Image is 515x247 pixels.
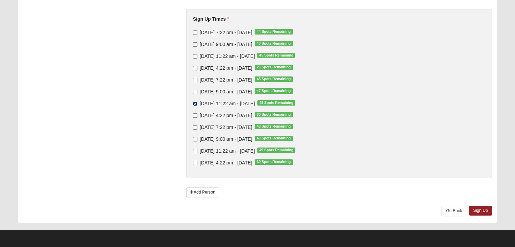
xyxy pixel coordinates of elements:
[193,66,197,70] input: [DATE] 4:22 pm - [DATE]26 Spots Remaining
[442,206,466,216] a: Go Back
[193,30,197,35] input: [DATE] 7:22 pm - [DATE]44 Spots Remaining
[200,30,252,35] span: [DATE] 7:22 pm - [DATE]
[255,65,293,70] span: 26 Spots Remaining
[193,161,197,165] input: [DATE] 4:22 pm - [DATE]30 Spots Remaining
[193,102,197,106] input: [DATE] 11:22 am - [DATE]48 Spots Remaining
[200,113,252,118] span: [DATE] 4:22 pm - [DATE]
[200,136,252,142] span: [DATE] 9:00 am - [DATE]
[255,136,293,141] span: 49 Spots Remaining
[193,16,229,22] label: Sign Up Times
[193,90,197,94] input: [DATE] 9:00 am - [DATE]47 Spots Remaining
[193,125,197,130] input: [DATE] 7:22 pm - [DATE]48 Spots Remaining
[193,42,197,47] input: [DATE] 9:00 am - [DATE]43 Spots Remaining
[255,41,293,46] span: 43 Spots Remaining
[200,65,252,71] span: [DATE] 4:22 pm - [DATE]
[255,124,293,129] span: 48 Spots Remaining
[193,113,197,118] input: [DATE] 4:22 pm - [DATE]30 Spots Remaining
[257,148,296,153] span: 49 Spots Remaining
[193,78,197,82] input: [DATE] 7:22 pm - [DATE]45 Spots Remaining
[257,100,296,106] span: 48 Spots Remaining
[193,149,197,153] input: [DATE] 11:22 am - [DATE]49 Spots Remaining
[255,88,293,94] span: 47 Spots Remaining
[469,206,492,216] a: Sign Up
[193,54,197,59] input: [DATE] 11:22 am - [DATE]45 Spots Remaining
[200,53,255,59] span: [DATE] 11:22 am - [DATE]
[200,89,252,94] span: [DATE] 9:00 am - [DATE]
[255,112,293,117] span: 30 Spots Remaining
[255,159,293,165] span: 30 Spots Remaining
[200,77,252,83] span: [DATE] 7:22 pm - [DATE]
[200,160,252,165] span: [DATE] 4:22 pm - [DATE]
[200,125,252,130] span: [DATE] 7:22 pm - [DATE]
[200,101,255,106] span: [DATE] 11:22 am - [DATE]
[193,137,197,141] input: [DATE] 9:00 am - [DATE]49 Spots Remaining
[186,187,219,197] a: Add Person
[200,148,255,154] span: [DATE] 11:22 am - [DATE]
[200,42,252,47] span: [DATE] 9:00 am - [DATE]
[255,29,293,35] span: 44 Spots Remaining
[257,53,296,58] span: 45 Spots Remaining
[255,76,293,82] span: 45 Spots Remaining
